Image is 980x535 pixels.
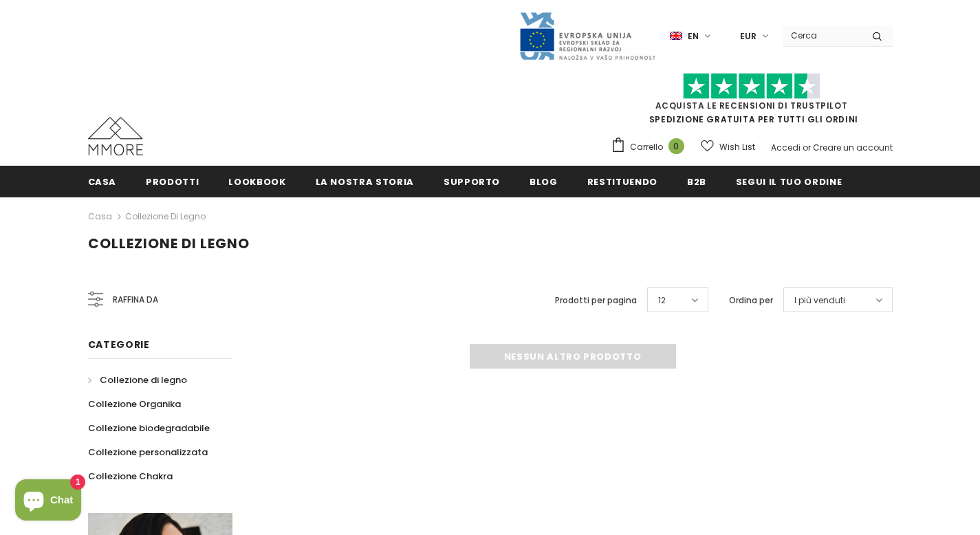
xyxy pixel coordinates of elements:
span: Blog [530,175,558,188]
a: Acquista le recensioni di TrustPilot [655,100,848,111]
img: Casi MMORE [88,117,143,155]
a: Collezione biodegradabile [88,416,210,440]
a: Collezione di legno [125,210,206,222]
a: Accedi [771,142,801,153]
span: Prodotti [146,175,199,188]
span: supporto [444,175,500,188]
span: Collezione biodegradabile [88,422,210,435]
span: Collezione Organika [88,397,181,411]
a: B2B [687,166,706,197]
span: Collezione di legno [88,234,250,253]
a: Casa [88,208,112,225]
a: Restituendo [587,166,657,197]
a: supporto [444,166,500,197]
a: Collezione Organika [88,392,181,416]
span: B2B [687,175,706,188]
a: Prodotti [146,166,199,197]
img: Fidati di Pilot Stars [683,73,820,100]
span: Segui il tuo ordine [736,175,842,188]
span: 0 [668,138,684,154]
img: Javni Razpis [519,11,656,61]
a: Javni Razpis [519,30,656,41]
span: EUR [740,30,756,43]
span: 12 [658,294,666,307]
a: Creare un account [813,142,893,153]
a: Casa [88,166,117,197]
span: Collezione Chakra [88,470,173,483]
span: Lookbook [228,175,285,188]
span: Raffina da [113,292,158,307]
a: Collezione personalizzata [88,440,208,464]
img: i-lang-1.png [670,30,682,42]
inbox-online-store-chat: Shopify online store chat [11,479,85,524]
label: Prodotti per pagina [555,294,637,307]
span: SPEDIZIONE GRATUITA PER TUTTI GLI ORDINI [611,79,893,125]
span: I più venduti [794,294,845,307]
a: La nostra storia [316,166,414,197]
a: Collezione di legno [88,368,187,392]
span: Carrello [630,140,663,154]
a: Collezione Chakra [88,464,173,488]
input: Search Site [783,25,862,45]
a: Segui il tuo ordine [736,166,842,197]
span: Collezione di legno [100,373,187,386]
span: La nostra storia [316,175,414,188]
span: Collezione personalizzata [88,446,208,459]
a: Carrello 0 [611,137,691,157]
span: Wish List [719,140,755,154]
a: Lookbook [228,166,285,197]
span: Casa [88,175,117,188]
a: Blog [530,166,558,197]
span: Restituendo [587,175,657,188]
label: Ordina per [729,294,773,307]
span: or [803,142,811,153]
span: Categorie [88,338,150,351]
a: Wish List [701,135,755,159]
span: en [688,30,699,43]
